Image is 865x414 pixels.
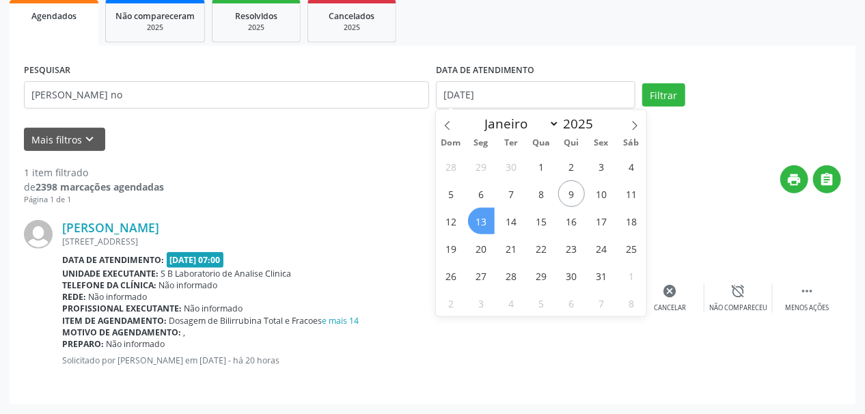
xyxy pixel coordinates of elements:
[785,303,829,313] div: Menos ações
[558,208,585,234] span: Outubro 16, 2025
[438,235,465,262] span: Outubro 19, 2025
[468,208,495,234] span: Outubro 13, 2025
[62,291,86,303] b: Rede:
[588,153,615,180] span: Outubro 3, 2025
[62,254,164,266] b: Data de atendimento:
[498,262,525,289] span: Outubro 28, 2025
[588,290,615,316] span: Novembro 7, 2025
[560,115,605,133] input: Year
[169,315,359,327] span: Dosagem de Bilirrubina Total e Fracoes
[438,262,465,289] span: Outubro 26, 2025
[24,60,70,81] label: PESQUISAR
[618,153,644,180] span: Outubro 4, 2025
[31,10,77,22] span: Agendados
[62,279,156,291] b: Telefone da clínica:
[24,128,105,152] button: Mais filtroskeyboard_arrow_down
[24,81,429,109] input: Nome, CNS
[468,290,495,316] span: Novembro 3, 2025
[813,165,841,193] button: 
[436,81,635,109] input: Selecione um intervalo
[24,220,53,249] img: img
[468,262,495,289] span: Outubro 27, 2025
[24,194,164,206] div: Página 1 de 1
[107,338,165,350] span: Não informado
[83,132,98,147] i: keyboard_arrow_down
[24,180,164,194] div: de
[436,60,534,81] label: DATA DE ATENDIMENTO
[528,180,555,207] span: Outubro 8, 2025
[329,10,375,22] span: Cancelados
[642,83,685,107] button: Filtrar
[62,338,104,350] b: Preparo:
[498,235,525,262] span: Outubro 21, 2025
[62,268,159,279] b: Unidade executante:
[731,284,746,299] i: alarm_off
[498,208,525,234] span: Outubro 14, 2025
[498,290,525,316] span: Novembro 4, 2025
[528,262,555,289] span: Outubro 29, 2025
[478,114,560,133] select: Month
[466,139,496,148] span: Seg
[438,180,465,207] span: Outubro 5, 2025
[62,315,167,327] b: Item de agendamento:
[62,327,181,338] b: Motivo de agendamento:
[528,153,555,180] span: Outubro 1, 2025
[787,172,802,187] i: print
[588,262,615,289] span: Outubro 31, 2025
[438,290,465,316] span: Novembro 2, 2025
[528,235,555,262] span: Outubro 22, 2025
[184,303,243,314] span: Não informado
[318,23,386,33] div: 2025
[618,235,644,262] span: Outubro 25, 2025
[528,208,555,234] span: Outubro 15, 2025
[184,327,186,338] span: ,
[558,180,585,207] span: Outubro 9, 2025
[528,290,555,316] span: Novembro 5, 2025
[820,172,835,187] i: 
[62,355,431,366] p: Solicitado por [PERSON_NAME] em [DATE] - há 20 horas
[115,10,195,22] span: Não compareceram
[498,180,525,207] span: Outubro 7, 2025
[161,268,292,279] span: S B Laboratorio de Analise Clinica
[780,165,808,193] button: print
[496,139,526,148] span: Ter
[468,180,495,207] span: Outubro 6, 2025
[322,315,359,327] a: e mais 14
[36,180,164,193] strong: 2398 marcações agendadas
[588,208,615,234] span: Outubro 17, 2025
[438,153,465,180] span: Setembro 28, 2025
[235,10,277,22] span: Resolvidos
[558,262,585,289] span: Outubro 30, 2025
[438,208,465,234] span: Outubro 12, 2025
[89,291,148,303] span: Não informado
[62,220,159,235] a: [PERSON_NAME]
[709,303,767,313] div: Não compareceu
[167,252,224,268] span: [DATE] 07:00
[558,290,585,316] span: Novembro 6, 2025
[62,303,182,314] b: Profissional executante:
[222,23,290,33] div: 2025
[558,153,585,180] span: Outubro 2, 2025
[558,235,585,262] span: Outubro 23, 2025
[654,303,686,313] div: Cancelar
[498,153,525,180] span: Setembro 30, 2025
[799,284,814,299] i: 
[663,284,678,299] i: cancel
[588,235,615,262] span: Outubro 24, 2025
[436,139,466,148] span: Dom
[159,279,218,291] span: Não informado
[618,180,644,207] span: Outubro 11, 2025
[115,23,195,33] div: 2025
[588,180,615,207] span: Outubro 10, 2025
[526,139,556,148] span: Qua
[618,290,644,316] span: Novembro 8, 2025
[62,236,431,247] div: [STREET_ADDRESS]
[618,262,644,289] span: Novembro 1, 2025
[24,165,164,180] div: 1 item filtrado
[586,139,616,148] span: Sex
[468,153,495,180] span: Setembro 29, 2025
[468,235,495,262] span: Outubro 20, 2025
[618,208,644,234] span: Outubro 18, 2025
[556,139,586,148] span: Qui
[616,139,646,148] span: Sáb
